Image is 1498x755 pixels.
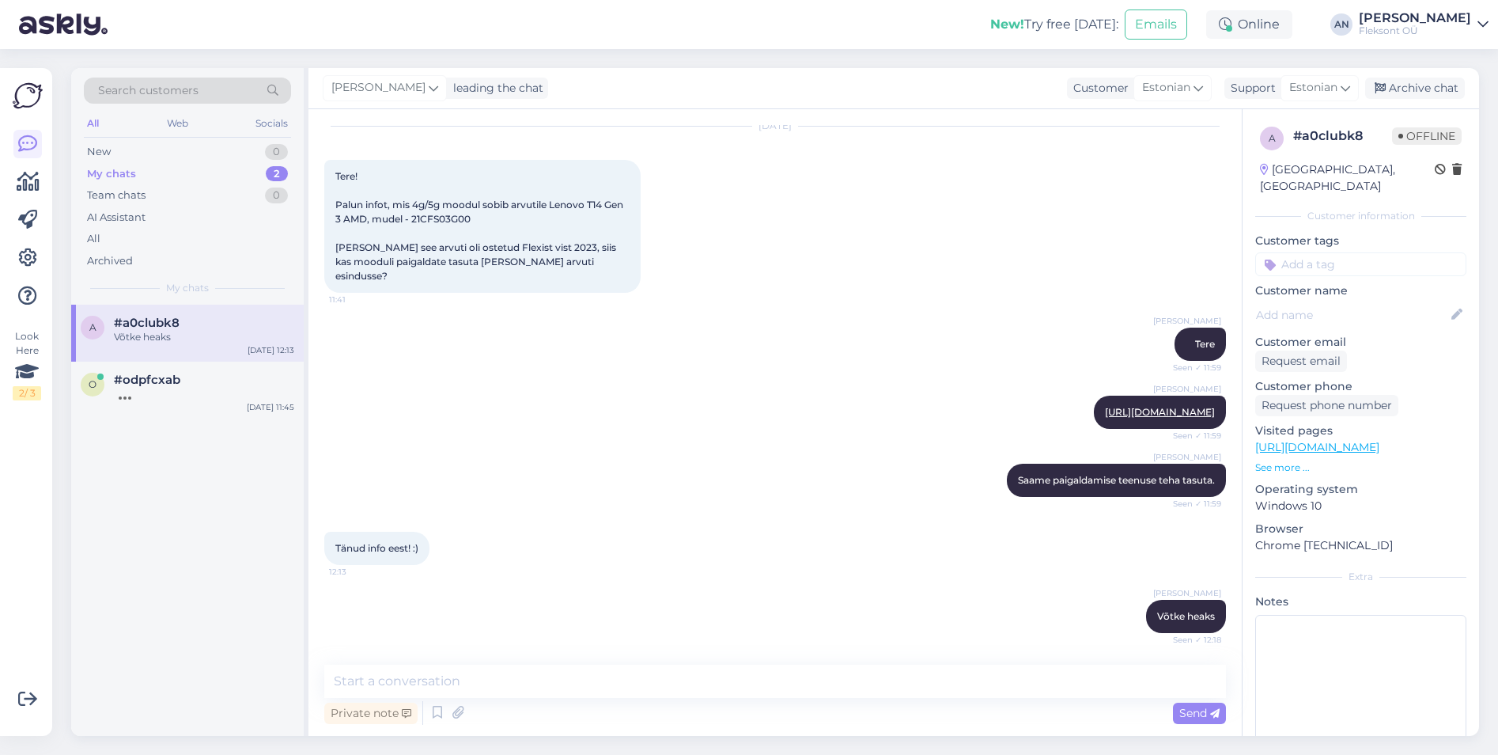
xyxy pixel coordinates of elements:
[1142,79,1190,97] span: Estonian
[1255,481,1466,498] p: Operating system
[1153,315,1221,327] span: [PERSON_NAME]
[1179,706,1220,720] span: Send
[1359,25,1471,37] div: Fleksont OÜ
[98,82,199,99] span: Search customers
[1255,283,1466,299] p: Customer name
[1255,461,1466,475] p: See more ...
[1206,10,1292,39] div: Online
[87,144,111,160] div: New
[265,188,288,203] div: 0
[1289,79,1337,97] span: Estonian
[1255,209,1466,223] div: Customer information
[1255,440,1379,454] a: [URL][DOMAIN_NAME]
[1269,132,1276,144] span: a
[1330,13,1352,36] div: AN
[1162,634,1221,646] span: Seen ✓ 12:18
[247,401,294,413] div: [DATE] 11:45
[1162,430,1221,442] span: Seen ✓ 11:59
[114,373,180,387] span: #odpfcxab
[1255,252,1466,276] input: Add a tag
[1018,474,1215,486] span: Saame paigaldamise teenuse teha tasuta.
[1359,12,1489,37] a: [PERSON_NAME]Fleksont OÜ
[335,542,418,554] span: Tänud info eest! :)
[87,166,136,182] div: My chats
[1255,594,1466,610] p: Notes
[1195,338,1215,350] span: Tere
[87,253,133,269] div: Archived
[1392,127,1462,145] span: Offline
[1162,362,1221,374] span: Seen ✓ 11:59
[1255,570,1466,584] div: Extra
[1293,127,1392,146] div: # a0clubk8
[324,119,1226,133] div: [DATE]
[265,144,288,160] div: 0
[114,330,294,344] div: Võtke heaks
[13,386,41,400] div: 2 / 3
[1359,12,1471,25] div: [PERSON_NAME]
[1125,9,1187,40] button: Emails
[1256,306,1448,324] input: Add name
[114,316,180,330] span: #a0clubk8
[1255,395,1398,416] div: Request phone number
[1255,423,1466,439] p: Visited pages
[1153,587,1221,599] span: [PERSON_NAME]
[89,378,96,390] span: o
[1153,383,1221,395] span: [PERSON_NAME]
[1255,498,1466,514] p: Windows 10
[331,79,426,97] span: [PERSON_NAME]
[84,113,102,134] div: All
[1365,78,1465,99] div: Archive chat
[164,113,191,134] div: Web
[252,113,291,134] div: Socials
[1162,498,1221,510] span: Seen ✓ 11:59
[13,329,41,400] div: Look Here
[990,17,1024,32] b: New!
[1255,378,1466,395] p: Customer phone
[248,344,294,356] div: [DATE] 12:13
[1255,537,1466,554] p: Chrome [TECHNICAL_ID]
[87,231,100,247] div: All
[1067,80,1129,97] div: Customer
[990,15,1118,34] div: Try free [DATE]:
[89,321,96,333] span: a
[335,170,626,282] span: Tere! Palun infot, mis 4g/5g moodul sobib arvutile Lenovo T14 Gen 3 AMD, mudel - 21CFS03G00 [PERS...
[13,81,43,111] img: Askly Logo
[1255,233,1466,249] p: Customer tags
[1255,351,1347,372] div: Request email
[329,566,388,578] span: 12:13
[166,281,209,295] span: My chats
[87,188,146,203] div: Team chats
[266,166,288,182] div: 2
[1105,406,1215,418] a: [URL][DOMAIN_NAME]
[1224,80,1276,97] div: Support
[1153,451,1221,463] span: [PERSON_NAME]
[447,80,543,97] div: leading the chat
[329,294,388,305] span: 11:41
[1255,334,1466,351] p: Customer email
[87,210,146,226] div: AI Assistant
[324,703,418,724] div: Private note
[1157,610,1215,622] span: Võtke heaks
[1260,161,1435,195] div: [GEOGRAPHIC_DATA], [GEOGRAPHIC_DATA]
[1255,521,1466,537] p: Browser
